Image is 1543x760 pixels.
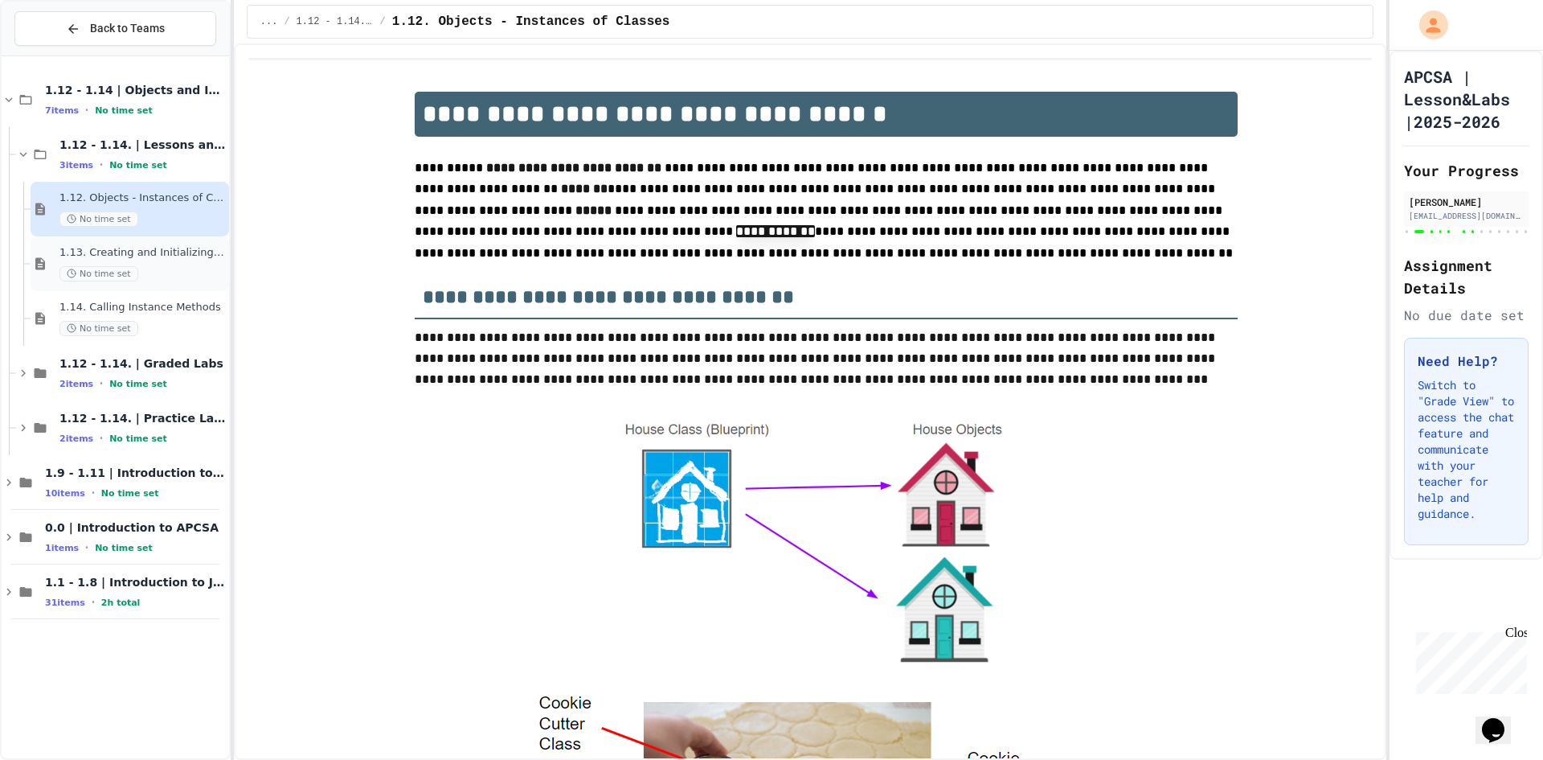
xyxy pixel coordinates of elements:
[90,20,165,37] span: Back to Teams
[109,160,167,170] span: No time set
[95,105,153,116] span: No time set
[1410,626,1527,694] iframe: chat widget
[1404,65,1529,133] h1: APCSA | Lesson&Labs |2025-2026
[1402,6,1452,43] div: My Account
[1475,696,1527,744] iframe: chat widget
[45,83,226,97] span: 1.12 - 1.14 | Objects and Instances of Classes
[45,598,85,608] span: 31 items
[392,12,670,31] span: 1.12. Objects - Instances of Classes
[59,138,226,152] span: 1.12 - 1.14. | Lessons and Notes
[1409,195,1524,209] div: [PERSON_NAME]
[59,266,138,281] span: No time set
[297,15,374,28] span: 1.12 - 1.14. | Lessons and Notes
[85,541,88,554] span: •
[45,575,226,590] span: 1.1 - 1.8 | Introduction to Java
[1404,159,1529,182] h2: Your Progress
[109,433,167,444] span: No time set
[101,488,159,499] span: No time set
[1409,210,1524,222] div: [EMAIL_ADDRESS][DOMAIN_NAME]
[59,160,93,170] span: 3 items
[45,488,85,499] span: 10 items
[100,158,103,171] span: •
[59,191,226,205] span: 1.12. Objects - Instances of Classes
[59,356,226,371] span: 1.12 - 1.14. | Graded Labs
[45,466,226,480] span: 1.9 - 1.11 | Introduction to Methods
[59,212,138,227] span: No time set
[92,487,95,499] span: •
[14,11,216,46] button: Back to Teams
[85,104,88,117] span: •
[59,411,226,425] span: 1.12 - 1.14. | Practice Labs
[92,596,95,609] span: •
[45,520,226,535] span: 0.0 | Introduction to APCSA
[284,15,289,28] span: /
[100,377,103,390] span: •
[59,379,93,389] span: 2 items
[1404,254,1529,299] h2: Assignment Details
[380,15,386,28] span: /
[109,379,167,389] span: No time set
[59,321,138,336] span: No time set
[95,543,153,553] span: No time set
[59,433,93,444] span: 2 items
[260,15,278,28] span: ...
[101,598,141,608] span: 2h total
[45,105,79,116] span: 7 items
[6,6,111,102] div: Chat with us now!Close
[59,301,226,314] span: 1.14. Calling Instance Methods
[1418,351,1515,371] h3: Need Help?
[100,432,103,445] span: •
[59,246,226,260] span: 1.13. Creating and Initializing Objects: Constructors
[1404,306,1529,325] div: No due date set
[1418,377,1515,522] p: Switch to "Grade View" to access the chat feature and communicate with your teacher for help and ...
[45,543,79,553] span: 1 items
